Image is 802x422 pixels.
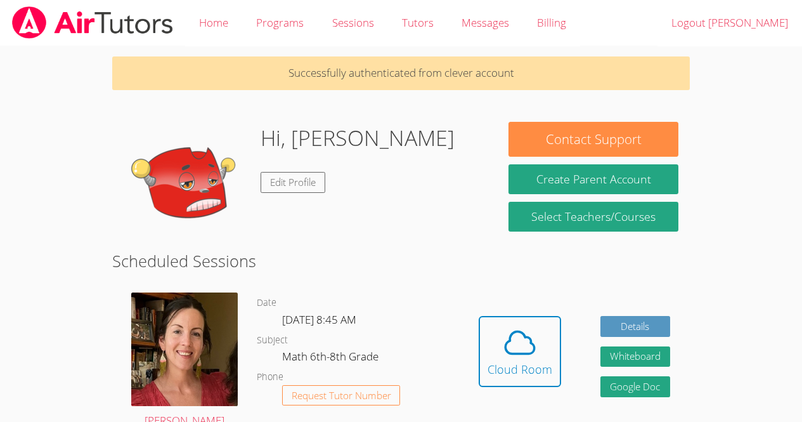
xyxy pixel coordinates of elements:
a: Edit Profile [261,172,325,193]
button: Whiteboard [600,346,670,367]
dt: Phone [257,369,283,385]
span: Request Tutor Number [292,391,391,400]
dd: Math 6th-8th Grade [282,348,381,369]
dt: Subject [257,333,288,348]
span: Messages [462,15,509,30]
button: Cloud Room [479,316,561,387]
div: Cloud Room [488,360,552,378]
img: airtutors_banner-c4298cdbf04f3fff15de1276eac7730deb9818008684d7c2e4769d2f7ddbe033.png [11,6,174,39]
img: IMG_4957.jpeg [131,293,238,406]
dt: Date [257,295,276,311]
span: [DATE] 8:45 AM [282,312,356,327]
p: Successfully authenticated from clever account [112,56,690,90]
button: Request Tutor Number [282,385,401,406]
h1: Hi, [PERSON_NAME] [261,122,455,154]
a: Select Teachers/Courses [508,202,678,232]
a: Details [600,316,670,337]
a: Google Doc [600,376,670,397]
h2: Scheduled Sessions [112,249,690,273]
img: default.png [124,122,250,249]
button: Contact Support [508,122,678,157]
button: Create Parent Account [508,164,678,194]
